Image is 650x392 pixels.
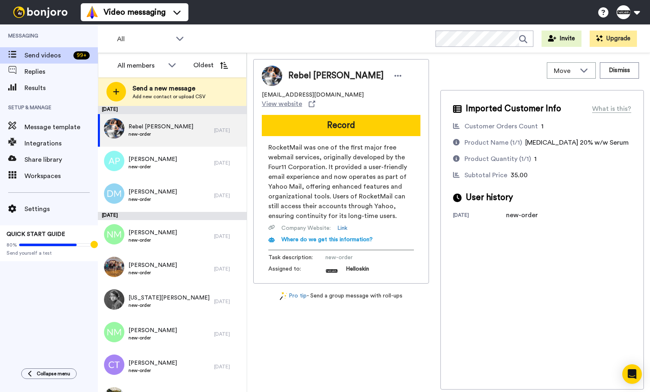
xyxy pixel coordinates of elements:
div: [DATE] [214,266,243,272]
button: Invite [542,31,581,47]
img: nm.png [104,322,124,342]
span: Rebel [PERSON_NAME] [288,70,384,82]
span: Replies [24,67,98,77]
span: Send yourself a test [7,250,91,256]
span: Send videos [24,51,70,60]
a: View website [262,99,315,109]
div: [DATE] [453,212,506,220]
span: new-order [128,237,177,243]
span: Company Website : [281,224,331,232]
span: Workspaces [24,171,98,181]
span: Send a new message [133,84,206,93]
span: new-order [128,196,177,203]
img: e0e33554-603b-457b-bab1-c5d4e16e99df-1743977302.jpg [325,265,338,277]
button: Dismiss [600,62,639,79]
span: new-order [128,163,177,170]
span: new-order [128,131,193,137]
img: 69a9014e-16c5-4c32-ad0d-b71df5cf1991.jpg [104,289,124,310]
span: Results [24,83,98,93]
span: Assigned to: [268,265,325,277]
span: [PERSON_NAME] [128,261,177,269]
div: [DATE] [98,212,247,220]
button: Record [262,115,420,136]
span: Helloskin [346,265,369,277]
span: Integrations [24,139,98,148]
span: QUICK START GUIDE [7,231,65,237]
span: new-order [128,302,210,308]
span: [MEDICAL_DATA] 20% w/w Serum [525,139,629,146]
span: View website [262,99,302,109]
span: [PERSON_NAME] [128,326,177,335]
span: [PERSON_NAME] [128,359,177,367]
div: 99 + [73,51,90,59]
img: nm.png [104,224,124,244]
div: [DATE] [214,160,243,166]
span: 80% [7,242,17,248]
img: Image of Rebel Mcbeath [262,66,282,86]
div: new-order [506,210,547,220]
span: new-order [325,253,403,262]
img: ct.png [104,355,124,375]
span: 35.00 [511,172,528,178]
div: Tooltip anchor [91,241,98,248]
span: 1 [541,123,544,130]
div: Subtotal Price [464,170,507,180]
div: Product Name (1/1) [464,138,522,148]
button: Oldest [187,57,234,73]
div: What is this? [592,104,631,114]
div: [DATE] [214,233,243,240]
a: Link [337,224,347,232]
span: Settings [24,204,98,214]
img: vm-color.svg [86,6,99,19]
span: Move [554,66,576,76]
span: Video messaging [104,7,166,18]
span: Where do we get this information? [281,237,373,242]
span: Imported Customer Info [466,103,561,115]
span: [PERSON_NAME] [128,155,177,163]
img: bj-logo-header-white.svg [10,7,71,18]
div: Open Intercom Messenger [622,364,642,384]
span: [PERSON_NAME] [128,188,177,196]
span: new-order [128,335,177,341]
span: RocketMail was one of the first major free webmail services, originally developed by the Four11 C... [268,143,414,221]
button: Collapse menu [21,368,77,379]
span: Message template [24,122,98,132]
div: [DATE] [214,192,243,199]
span: new-order [128,367,177,374]
a: Pro tip [280,292,307,300]
span: Share library [24,155,98,165]
span: Task description : [268,253,325,262]
span: Add new contact or upload CSV [133,93,206,100]
div: [DATE] [98,106,247,114]
span: [EMAIL_ADDRESS][DOMAIN_NAME] [262,91,364,99]
span: [US_STATE][PERSON_NAME] [128,294,210,302]
div: Customer Orders Count [464,121,538,131]
img: c2decb24-4eff-4aeb-9c94-1c6402f209a2.jpg [104,257,124,277]
div: [DATE] [214,331,243,337]
span: 1 [534,156,537,162]
img: dm.png [104,183,124,204]
span: User history [466,192,513,204]
img: magic-wand.svg [280,292,287,300]
div: [DATE] [214,127,243,134]
span: All [117,34,172,44]
span: new-order [128,269,177,276]
img: ap.png [104,151,124,171]
div: [DATE] [214,298,243,305]
div: All members [117,61,164,70]
div: - Send a group message with roll-ups [253,292,429,300]
button: Upgrade [590,31,637,47]
span: [PERSON_NAME] [128,229,177,237]
span: Collapse menu [37,370,70,377]
span: Rebel [PERSON_NAME] [128,123,193,131]
img: 3930fcf1-d2b7-46a6-a827-32435a4bfb32.jpg [104,118,124,139]
div: Product Quantity (1/1) [464,154,531,164]
div: [DATE] [214,363,243,370]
